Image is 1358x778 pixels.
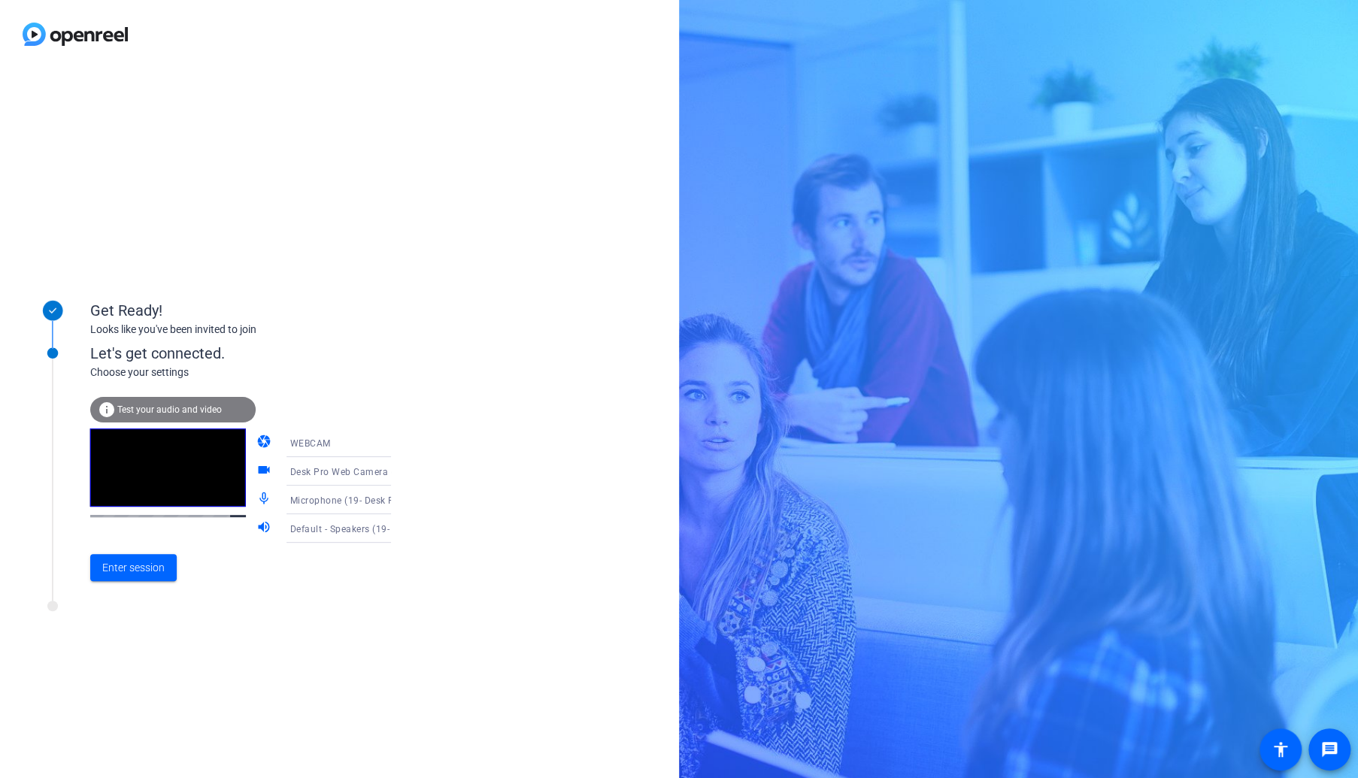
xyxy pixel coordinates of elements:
[289,465,445,477] span: Desk Pro Web Camera (05a6:0b04)
[289,494,523,506] span: Microphone (19- Desk Pro Web Camera) (05a6:0b04)
[90,365,422,380] div: Choose your settings
[289,438,330,449] span: WEBCAM
[90,342,422,365] div: Let's get connected.
[256,519,274,537] mat-icon: volume_up
[90,554,177,581] button: Enter session
[256,491,274,509] mat-icon: mic_none
[117,404,222,415] span: Test your audio and video
[90,322,391,338] div: Looks like you've been invited to join
[98,401,116,419] mat-icon: info
[289,522,550,534] span: Default - Speakers (19- Desk Pro Web Camera) (05a6:0b04)
[90,299,391,322] div: Get Ready!
[102,560,165,576] span: Enter session
[256,462,274,480] mat-icon: videocam
[256,434,274,452] mat-icon: camera
[1320,740,1338,758] mat-icon: message
[1272,740,1290,758] mat-icon: accessibility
